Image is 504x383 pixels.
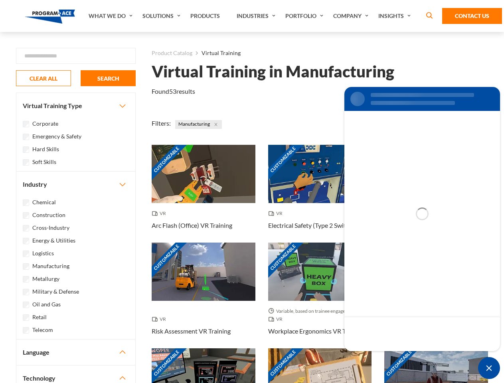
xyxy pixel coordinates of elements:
[16,93,135,118] button: Virtual Training Type
[169,87,176,95] em: 53
[32,158,56,166] label: Soft Skills
[23,314,29,321] input: Retail
[152,209,169,217] span: VR
[192,48,241,58] li: Virtual Training
[32,223,69,232] label: Cross-Industry
[32,198,56,207] label: Chemical
[23,159,29,166] input: Soft Skills
[32,249,54,258] label: Logistics
[152,221,232,230] h3: Arc Flash (Office) VR Training
[268,209,286,217] span: VR
[152,48,488,58] nav: breadcrumb
[152,145,255,243] a: Customizable Thumbnail - Arc Flash (Office) VR Training VR Arc Flash (Office) VR Training
[442,8,502,24] a: Contact Us
[268,145,372,243] a: Customizable Thumbnail - Electrical Safety (Type 2 Switchgear) VR Training VR Electrical Safety (...
[32,313,47,322] label: Retail
[478,357,500,379] span: Minimize live chat window
[32,274,59,283] label: Metallurgy
[342,85,502,353] iframe: SalesIQ Chat Window
[268,307,372,315] span: Variable, based on trainee engagement with exercises.
[23,251,29,257] input: Logistics
[23,238,29,244] input: Energy & Utilities
[32,287,79,296] label: Military & Defense
[152,87,195,96] p: Found results
[23,134,29,140] input: Emergency & Safety
[32,300,61,309] label: Oil and Gas
[23,199,29,206] input: Chemical
[25,10,75,24] img: Program-Ace
[152,326,231,336] h3: Risk Assessment VR Training
[16,172,135,197] button: Industry
[23,289,29,295] input: Military & Defense
[23,225,29,231] input: Cross-Industry
[175,120,222,129] span: Manufacturing
[23,121,29,127] input: Corporate
[23,212,29,219] input: Construction
[32,211,65,219] label: Construction
[32,236,75,245] label: Energy & Utilities
[23,276,29,282] input: Metallurgy
[211,120,220,129] button: Close
[32,262,69,270] label: Manufacturing
[32,132,81,141] label: Emergency & Safety
[268,243,372,348] a: Customizable Thumbnail - Workplace Ergonomics VR Training Variable, based on trainee engagement w...
[152,315,169,323] span: VR
[32,119,58,128] label: Corporate
[23,263,29,270] input: Manufacturing
[152,243,255,348] a: Customizable Thumbnail - Risk Assessment VR Training VR Risk Assessment VR Training
[23,302,29,308] input: Oil and Gas
[152,48,192,58] a: Product Catalog
[32,326,53,334] label: Telecom
[23,327,29,334] input: Telecom
[32,145,59,154] label: Hard Skills
[23,146,29,153] input: Hard Skills
[16,70,71,86] button: CLEAR ALL
[152,65,394,79] h1: Virtual Training in Manufacturing
[268,326,365,336] h3: Workplace Ergonomics VR Training
[16,340,135,365] button: Language
[152,119,171,127] span: Filters:
[268,315,286,323] span: VR
[478,357,500,379] div: Chat Widget
[268,221,372,230] h3: Electrical Safety (Type 2 Switchgear) VR Training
